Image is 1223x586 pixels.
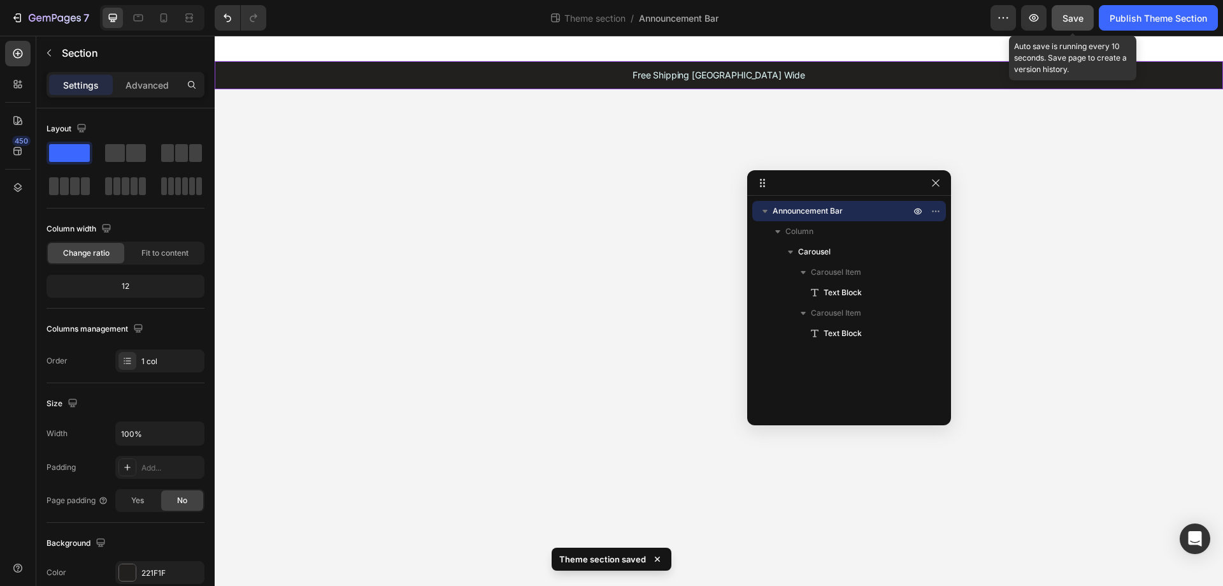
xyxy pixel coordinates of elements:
[639,11,719,25] span: Announcement Bar
[1110,11,1207,25] div: Publish Theme Section
[46,321,146,338] div: Columns management
[46,535,108,552] div: Background
[559,553,646,566] p: Theme section saved
[5,5,95,31] button: 7
[131,495,144,506] span: Yes
[773,205,843,217] span: Announcement Bar
[1180,524,1210,554] div: Open Intercom Messenger
[49,277,202,295] div: 12
[46,428,68,439] div: Width
[46,355,68,367] div: Order
[811,307,861,319] span: Carousel Item
[824,286,862,299] span: Text Block
[1099,5,1218,31] button: Publish Theme Section
[141,356,201,367] div: 1 col
[824,327,862,340] span: Text Block
[63,78,99,92] p: Settings
[798,245,831,258] span: Carousel
[83,10,89,26] p: 7
[46,567,66,578] div: Color
[125,78,169,92] p: Advanced
[12,136,31,146] div: 450
[62,45,176,61] p: Section
[46,462,76,473] div: Padding
[141,247,189,259] span: Fit to content
[63,247,110,259] span: Change ratio
[46,221,114,238] div: Column width
[46,121,89,138] div: Layout
[141,462,201,474] div: Add...
[1062,13,1084,24] span: Save
[46,395,80,413] div: Size
[215,36,1223,586] iframe: Design area
[785,225,813,238] span: Column
[46,495,108,506] div: Page padding
[811,266,861,279] span: Carousel Item
[562,11,628,25] span: Theme section
[215,5,266,31] div: Undo/Redo
[177,495,187,506] span: No
[631,11,634,25] span: /
[116,422,204,445] input: Auto
[141,568,201,579] div: 221F1F
[1052,5,1094,31] button: Save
